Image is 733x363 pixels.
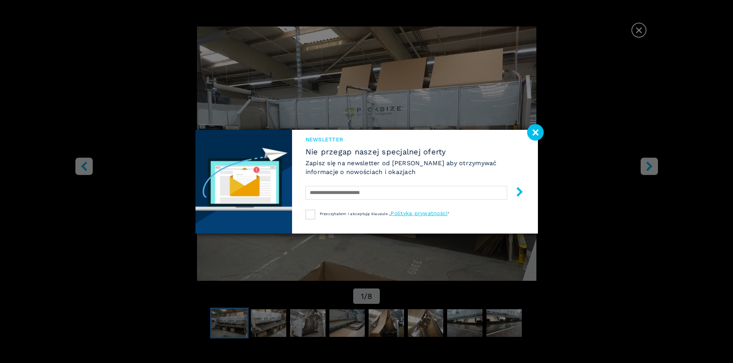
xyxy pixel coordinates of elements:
[195,130,292,234] img: Newsletter image
[306,136,524,143] span: Newsletter
[320,212,391,216] span: Przeczytałem i akceptuję klauzule „
[447,212,449,216] span: ”
[306,159,524,176] h6: Zapisz się na newsletter od [PERSON_NAME] aby otrzymywać informacje o nowościach i okazjach
[507,184,524,202] button: submit-button
[391,210,447,216] a: Polityka prywatności
[306,147,524,156] span: Nie przegap naszej specjalnej oferty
